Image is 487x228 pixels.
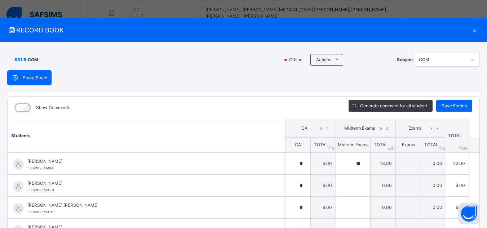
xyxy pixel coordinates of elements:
span: CA [291,125,318,131]
img: default.svg [13,159,24,170]
td: 9.00 [311,152,336,174]
span: Midterm Exams [341,125,378,131]
div: COM [419,57,466,63]
span: Offline [288,57,307,63]
span: CA [295,142,301,147]
span: SS1 B : [14,57,28,63]
span: Score Sheet [23,75,48,81]
span: TOTAL [314,142,328,147]
span: [PERSON_NAME] [PERSON_NAME] [27,202,269,209]
th: TOTAL [446,119,469,153]
span: Actions [316,57,331,63]
span: TOTAL [374,142,388,147]
span: / 70 [438,145,445,152]
td: 22.00 [446,152,469,174]
td: 0.00 [371,174,396,196]
button: Open asap [458,203,480,224]
img: default.svg [13,181,24,192]
td: 9.00 [311,174,336,196]
span: Students [11,133,31,138]
td: 9.00 [446,196,469,218]
span: Exams [401,125,428,131]
span: Generate comment for all student [360,103,427,109]
span: RECORD BOOK [7,25,469,35]
img: default.svg [13,203,24,214]
span: Subject [397,57,413,63]
td: 0.00 [421,174,446,196]
span: ELC/2023/0494 [27,166,53,170]
span: [PERSON_NAME] [27,180,269,187]
span: /100 [459,145,468,152]
span: [PERSON_NAME] [27,158,269,165]
span: Exams [402,142,415,147]
span: ELC/2025/03111 [27,210,53,214]
span: COM [28,57,38,63]
span: Save Entries [442,103,467,109]
span: ELC/2025/03131 [27,188,54,192]
td: 0.00 [421,152,446,174]
div: × [469,25,480,35]
span: / 10 [328,145,335,152]
span: Midterm Exams [338,142,368,147]
td: 0.00 [421,196,446,218]
span: TOTAL [424,142,438,147]
td: 9.00 [311,196,336,218]
span: / 20 [388,145,395,152]
td: 9.00 [446,174,469,196]
td: 13.00 [371,152,396,174]
td: 0.00 [371,196,396,218]
label: Show Comments [36,104,70,111]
